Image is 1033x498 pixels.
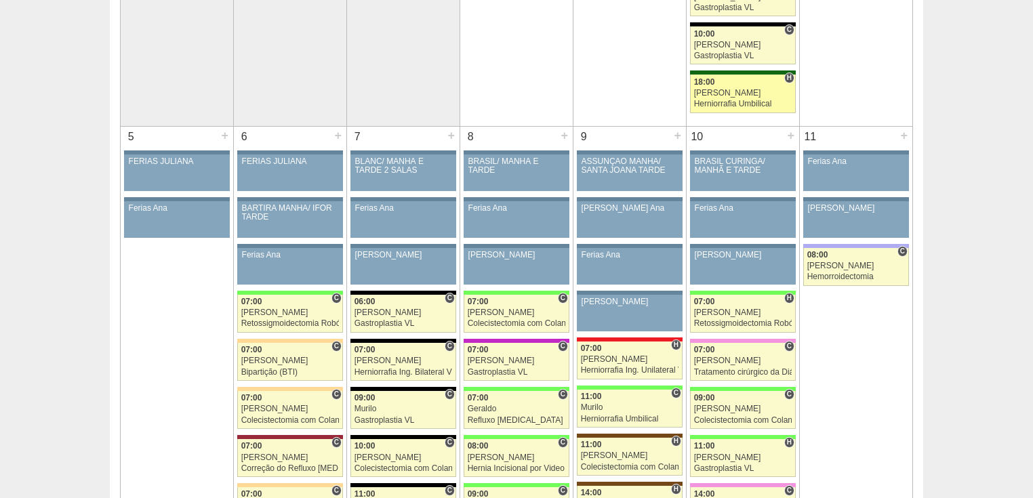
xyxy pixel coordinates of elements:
[784,72,794,83] span: Hospital
[237,150,343,154] div: Key: Aviso
[694,464,792,473] div: Gastroplastia VL
[355,416,453,425] div: Gastroplastia VL
[577,201,683,238] a: [PERSON_NAME] Ana
[694,3,792,12] div: Gastroplastia VL
[234,127,255,147] div: 6
[355,297,376,306] span: 06:00
[355,453,453,462] div: [PERSON_NAME]
[468,393,489,402] span: 07:00
[219,127,230,144] div: +
[241,464,340,473] div: Correção do Refluxo [MEDICAL_DATA] esofágico Robótico
[581,355,679,364] div: [PERSON_NAME]
[350,343,456,381] a: C 07:00 [PERSON_NAME] Herniorrafia Ing. Bilateral VL
[445,389,455,400] span: Consultório
[803,197,909,201] div: Key: Aviso
[350,339,456,343] div: Key: Blanc
[803,244,909,248] div: Key: Christóvão da Gama
[690,483,796,487] div: Key: Albert Einstein
[468,251,565,260] div: [PERSON_NAME]
[468,464,566,473] div: Hernia Incisional por Video
[445,485,455,496] span: Consultório
[690,343,796,381] a: C 07:00 [PERSON_NAME] Tratamento cirúrgico da Diástase do reto abdomem
[807,262,906,270] div: [PERSON_NAME]
[582,204,678,213] div: [PERSON_NAME] Ana
[237,387,343,391] div: Key: Bartira
[350,154,456,191] a: BLANC/ MANHÃ E TARDE 2 SALAS
[558,293,568,304] span: Consultório
[690,387,796,391] div: Key: Brasil
[690,391,796,429] a: C 09:00 [PERSON_NAME] Colecistectomia com Colangiografia VL
[241,416,340,425] div: Colecistectomia com Colangiografia VL
[464,291,569,295] div: Key: Brasil
[241,404,340,413] div: [PERSON_NAME]
[672,127,683,144] div: +
[690,22,796,26] div: Key: Blanc
[468,297,489,306] span: 07:00
[237,197,343,201] div: Key: Aviso
[237,248,343,285] a: Ferias Ana
[468,319,566,328] div: Colecistectomia com Colangiografia VL
[350,197,456,201] div: Key: Aviso
[464,439,569,477] a: C 08:00 [PERSON_NAME] Hernia Incisional por Video
[241,393,262,402] span: 07:00
[241,297,262,306] span: 07:00
[468,345,489,354] span: 07:00
[807,250,828,260] span: 08:00
[784,437,794,448] span: Hospital
[690,439,796,477] a: H 11:00 [PERSON_NAME] Gastroplastia VL
[355,308,453,317] div: [PERSON_NAME]
[694,297,715,306] span: 07:00
[355,356,453,365] div: [PERSON_NAME]
[468,453,566,462] div: [PERSON_NAME]
[242,204,339,222] div: BARTIRA MANHÃ/ IFOR TARDE
[694,29,715,39] span: 10:00
[690,150,796,154] div: Key: Aviso
[694,416,792,425] div: Colecistectomia com Colangiografia VL
[331,437,342,448] span: Consultório
[784,24,794,35] span: Consultório
[577,390,683,428] a: C 11:00 Murilo Herniorrafia Umbilical
[808,157,905,166] div: Ferias Ana
[124,201,230,238] a: Ferias Ana
[464,201,569,238] a: Ferias Ana
[237,295,343,333] a: C 07:00 [PERSON_NAME] Retossigmoidectomia Robótica
[803,150,909,154] div: Key: Aviso
[237,244,343,248] div: Key: Aviso
[241,368,340,377] div: Bipartição (BTI)
[237,439,343,477] a: C 07:00 [PERSON_NAME] Correção do Refluxo [MEDICAL_DATA] esofágico Robótico
[241,356,340,365] div: [PERSON_NAME]
[350,295,456,333] a: C 06:00 [PERSON_NAME] Gastroplastia VL
[464,343,569,381] a: C 07:00 [PERSON_NAME] Gastroplastia VL
[582,297,678,306] div: [PERSON_NAME]
[694,100,792,108] div: Herniorrafia Umbilical
[355,157,452,175] div: BLANC/ MANHÃ E TARDE 2 SALAS
[558,389,568,400] span: Consultório
[577,337,683,341] div: Key: Assunção
[898,127,910,144] div: +
[577,295,683,331] a: [PERSON_NAME]
[577,244,683,248] div: Key: Aviso
[694,356,792,365] div: [PERSON_NAME]
[690,435,796,439] div: Key: Brasil
[671,484,681,495] span: Hospital
[241,345,262,354] span: 07:00
[121,127,142,147] div: 5
[237,343,343,381] a: C 07:00 [PERSON_NAME] Bipartição (BTI)
[695,204,792,213] div: Ferias Ana
[124,154,230,191] a: FERIAS JULIANA
[577,291,683,295] div: Key: Aviso
[350,248,456,285] a: [PERSON_NAME]
[460,127,481,147] div: 8
[784,341,794,352] span: Consultório
[241,308,340,317] div: [PERSON_NAME]
[237,483,343,487] div: Key: Bartira
[464,150,569,154] div: Key: Aviso
[350,201,456,238] a: Ferias Ana
[558,485,568,496] span: Consultório
[577,154,683,191] a: ASSUNÇÃO MANHÃ/ SANTA JOANA TARDE
[690,26,796,64] a: C 10:00 [PERSON_NAME] Gastroplastia VL
[897,246,908,257] span: Consultório
[581,344,602,353] span: 07:00
[581,451,679,460] div: [PERSON_NAME]
[577,341,683,379] a: H 07:00 [PERSON_NAME] Herniorrafia Ing. Unilateral VL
